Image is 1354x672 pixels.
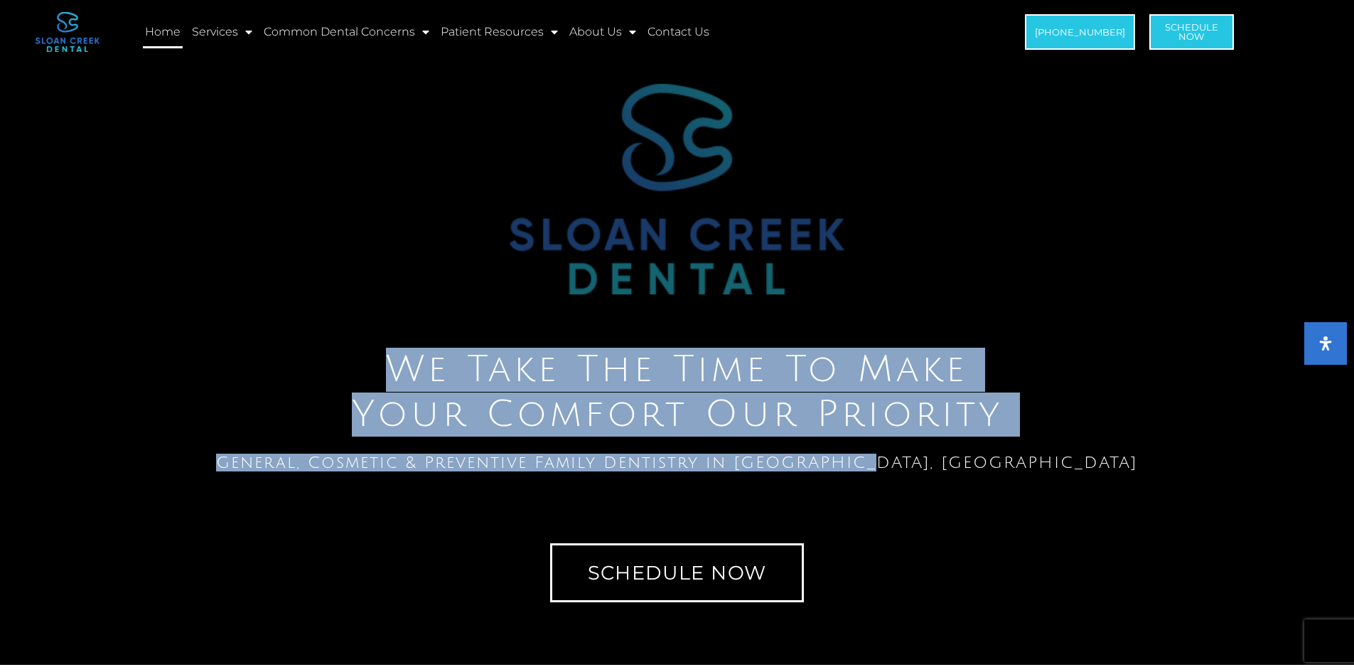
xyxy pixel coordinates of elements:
[143,16,932,48] nav: Menu
[7,348,1347,437] h2: We Take The Time To Make Your Comfort Our Priority
[439,16,560,48] a: Patient Resources
[1025,14,1135,50] a: [PHONE_NUMBER]
[510,84,844,295] img: Sloan Creek Dental Logo
[1304,322,1347,365] button: Open Accessibility Panel
[7,454,1347,471] h1: General, Cosmetic & Preventive Family Dentistry in [GEOGRAPHIC_DATA], [GEOGRAPHIC_DATA]
[1149,14,1234,50] a: ScheduleNow
[1035,28,1125,37] span: [PHONE_NUMBER]
[36,12,100,52] img: logo
[143,16,183,48] a: Home
[262,16,431,48] a: Common Dental Concerns
[1165,23,1218,41] span: Schedule Now
[588,563,767,582] span: Schedule Now
[550,543,805,602] a: Schedule Now
[567,16,638,48] a: About Us
[645,16,711,48] a: Contact Us
[190,16,254,48] a: Services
